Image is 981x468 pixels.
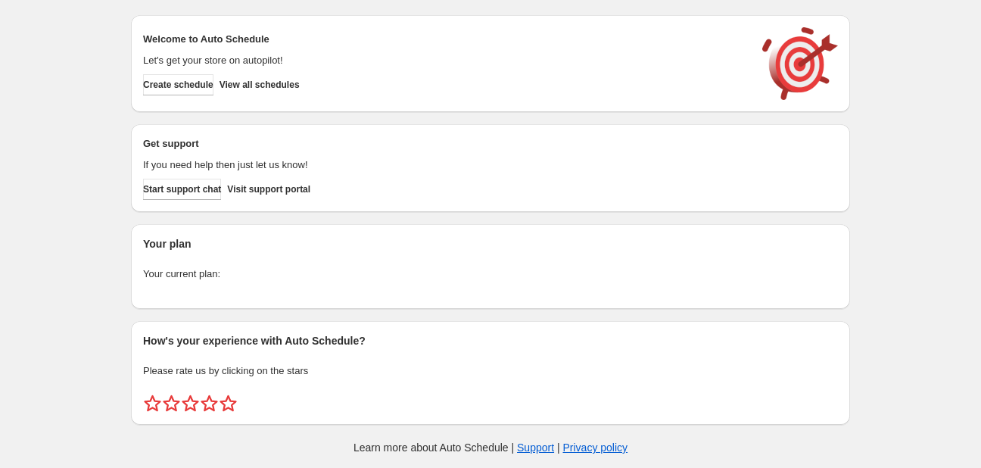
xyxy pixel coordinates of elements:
a: Start support chat [143,179,221,200]
p: If you need help then just let us know! [143,158,747,173]
a: Support [517,441,554,454]
h2: Get support [143,136,747,151]
p: Let's get your store on autopilot! [143,53,747,68]
h2: Welcome to Auto Schedule [143,32,747,47]
button: Create schedule [143,74,213,95]
p: Your current plan: [143,267,838,282]
a: Privacy policy [563,441,628,454]
button: View all schedules [220,74,300,95]
span: Start support chat [143,183,221,195]
a: Visit support portal [227,179,310,200]
p: Please rate us by clicking on the stars [143,363,838,379]
h2: Your plan [143,236,838,251]
span: Create schedule [143,79,213,91]
p: Learn more about Auto Schedule | | [353,440,628,455]
span: Visit support portal [227,183,310,195]
h2: How's your experience with Auto Schedule? [143,333,838,348]
span: View all schedules [220,79,300,91]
